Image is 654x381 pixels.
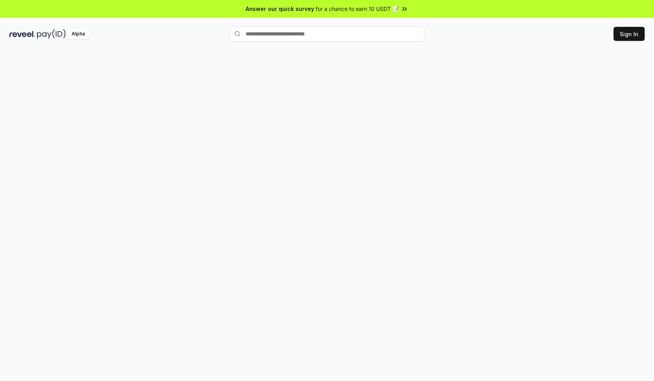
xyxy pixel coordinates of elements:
[67,29,89,39] div: Alpha
[9,29,35,39] img: reveel_dark
[614,27,645,41] button: Sign In
[37,29,66,39] img: pay_id
[316,5,399,13] span: for a chance to earn 10 USDT 📝
[246,5,314,13] span: Answer our quick survey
